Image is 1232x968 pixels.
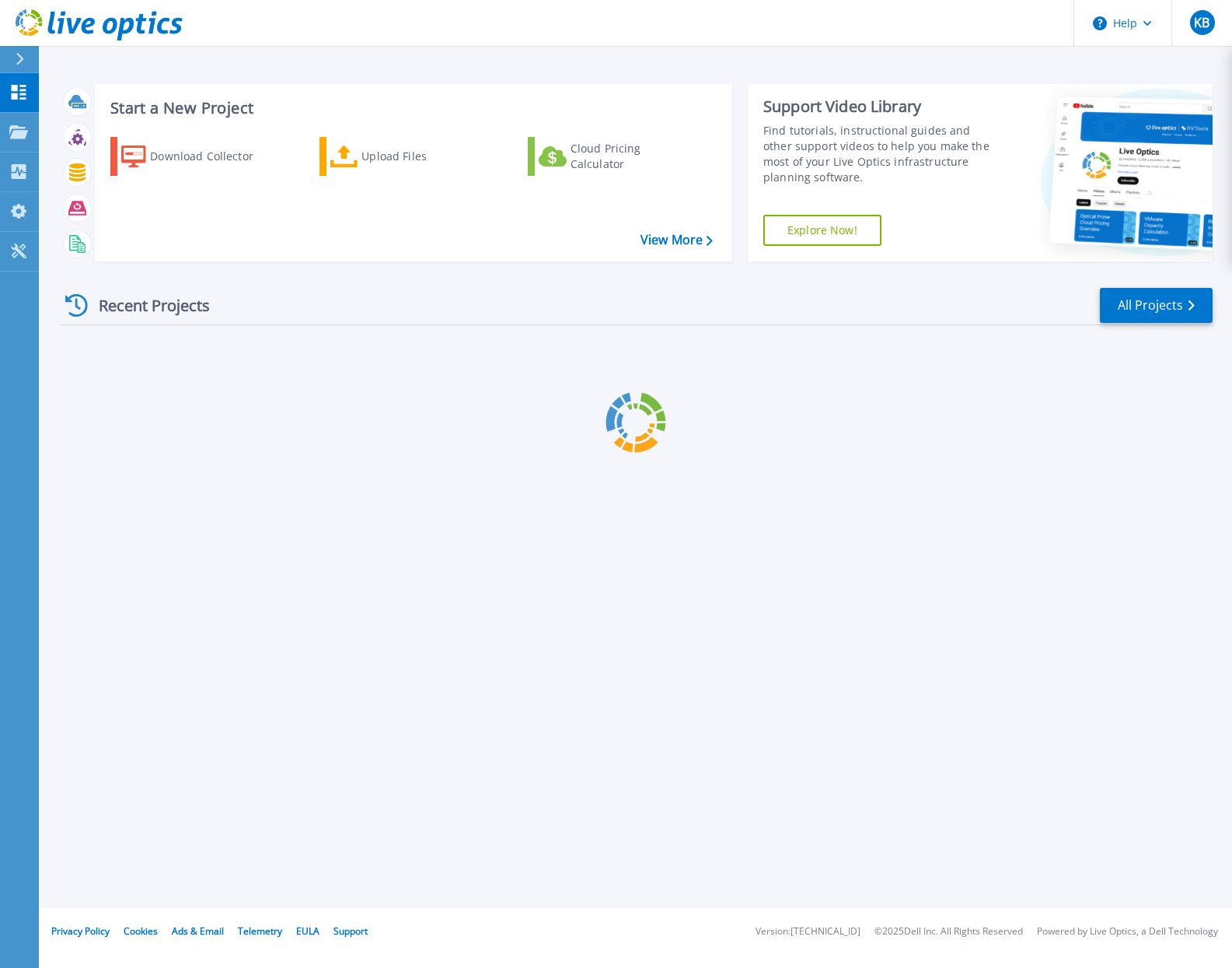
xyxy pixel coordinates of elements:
a: Privacy Policy [51,924,110,938]
div: Cloud Pricing Calculator [571,141,695,172]
a: Telemetry [238,924,282,938]
a: Upload Files [319,137,493,176]
a: Explore Now! [763,215,881,246]
div: Support Video Library [763,96,997,117]
div: Download Collector [150,141,274,172]
a: Cloud Pricing Calculator [528,137,701,176]
h3: Start a New Project [110,100,712,117]
li: Powered by Live Optics, a Dell Technology [1037,927,1218,937]
a: All Projects [1100,288,1213,323]
a: Cookies [124,924,158,938]
span: KB [1194,16,1209,29]
li: © 2025 Dell Inc. All Rights Reserved [874,927,1023,937]
a: Support [333,924,368,938]
a: Download Collector [110,137,284,176]
div: Recent Projects [60,286,231,324]
a: EULA [296,924,319,938]
a: View More [640,233,713,247]
a: Ads & Email [172,924,224,938]
div: Find tutorials, instructional guides and other support videos to help you make the most of your L... [763,123,997,185]
div: Upload Files [361,141,486,172]
li: Version: [TECHNICAL_ID] [756,927,860,937]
